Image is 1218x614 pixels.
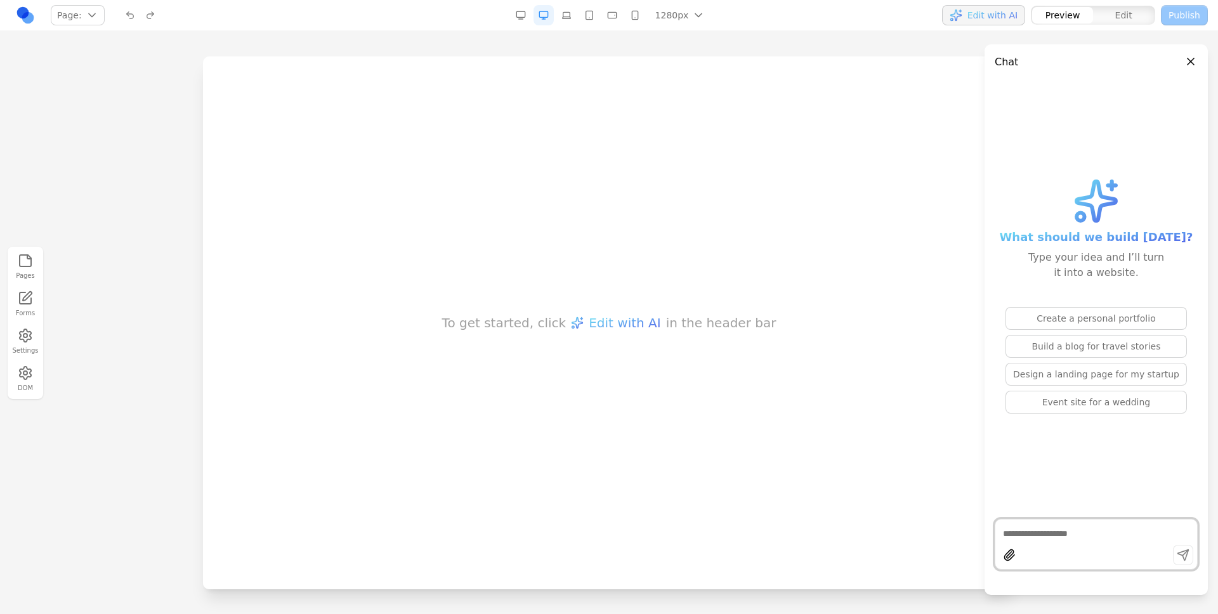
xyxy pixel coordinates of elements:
[556,5,577,25] button: Laptop
[602,5,622,25] button: Mobile Landscape
[511,5,531,25] button: Desktop Wide
[11,251,39,283] button: Pages
[51,5,105,25] button: Page:
[1000,228,1193,246] span: What should we build [DATE]?
[579,5,599,25] button: Tablet
[203,56,1015,589] iframe: Preview
[534,5,554,25] button: Desktop
[1115,9,1132,22] span: Edit
[648,5,713,25] button: 1280px
[967,9,1018,22] span: Edit with AI
[625,5,645,25] button: Mobile
[11,325,39,358] button: Settings
[1025,250,1167,280] div: Type your idea and I’ll turn it into a website.
[1005,363,1187,386] button: Design a landing page for my startup
[1184,55,1198,69] button: Close panel
[1045,9,1080,22] span: Preview
[1005,391,1187,414] button: Event site for a wedding
[995,55,1018,70] h3: Chat
[239,258,573,275] h1: To get started, click in the header bar
[386,258,457,275] span: Edit with AI
[11,363,39,395] button: DOM
[942,5,1025,25] button: Edit with AI
[1005,335,1187,358] button: Build a blog for travel stories
[1005,307,1187,330] button: Create a personal portfolio
[11,288,39,320] a: Forms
